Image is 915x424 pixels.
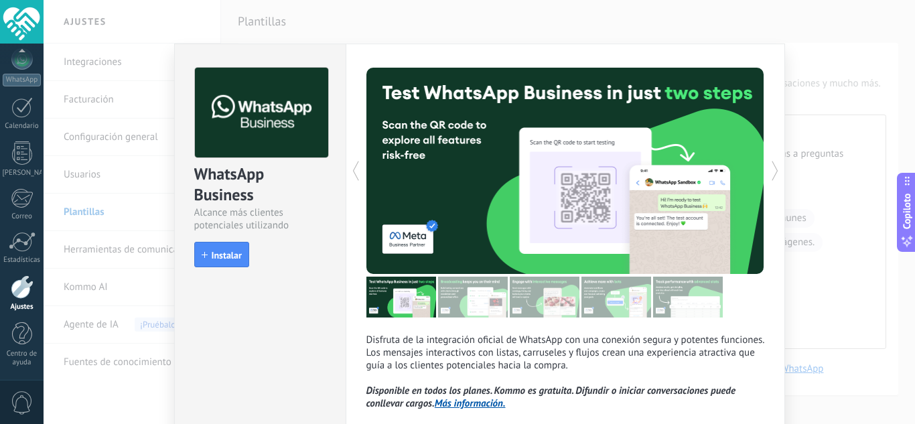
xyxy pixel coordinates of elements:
div: WhatsApp Business [194,163,326,206]
font: Copiloto [900,193,913,229]
font: WhatsApp [6,75,38,84]
a: Más información. [435,397,506,410]
font: Ajustes [10,302,33,311]
img: tour_image_8adaa4405412f818fdd31a128ea7bfdb.png [581,277,651,317]
img: tour_image_24a60f2de5b7f716b00b2508d23a5f71.png [366,277,436,317]
img: tour_image_6b5bee784155b0e26d0e058db9499733.png [510,277,579,317]
font: Disfruta de la integración oficial de WhatsApp con una conexión segura y potentes funciones. Los ... [366,334,764,372]
font: Instalar [212,249,242,261]
font: Disponible en todos los planes. Kommo es gratuita. Difundir o iniciar conversaciones puede conlle... [366,384,735,410]
img: logo_main.png [195,68,328,158]
font: Estadísticas [3,255,40,265]
img: tour_image_ba1a9dba37f3416c4982efb0d2f1f8f9.png [438,277,508,317]
font: Alcance más clientes potenciales utilizando potentes herramientas de WhatsApp [194,206,304,257]
font: WhatsApp Business [194,163,269,205]
button: Instalar [194,242,249,267]
img: tour_image_7cdf1e24cac3d52841d4c909d6b5c66e.png [653,277,723,317]
font: Calendario [5,121,38,131]
font: [PERSON_NAME] [3,168,56,178]
font: Centro de ayuda [7,349,37,367]
font: Correo [11,212,32,221]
